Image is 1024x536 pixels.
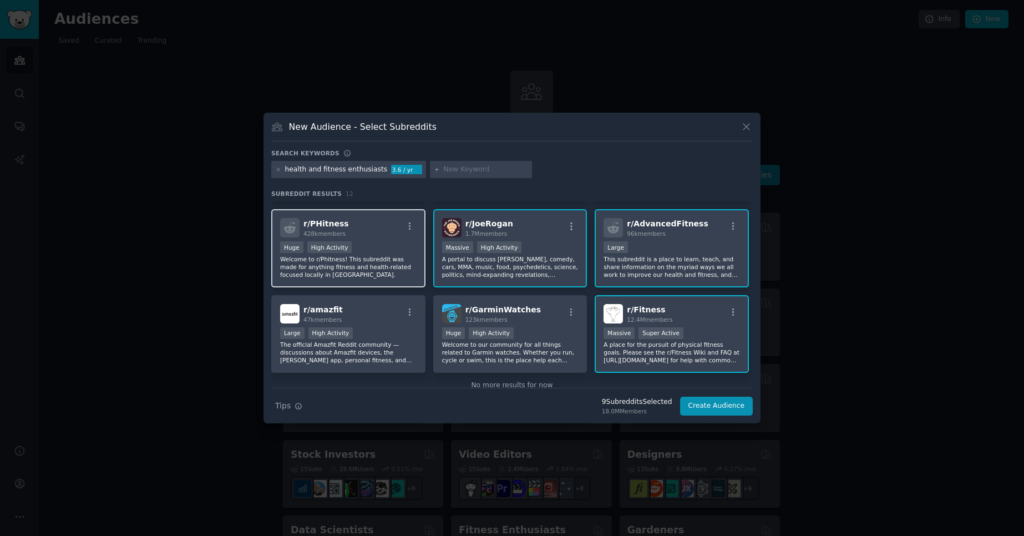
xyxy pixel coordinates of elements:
[285,165,388,175] div: health and fitness enthusiasts
[442,241,473,253] div: Massive
[604,341,740,364] p: A place for the pursuit of physical fitness goals. Please see the r/Fitness Wiki and FAQ at [URL]...
[444,165,528,175] input: New Keyword
[303,316,342,323] span: 47k members
[604,327,635,339] div: Massive
[627,316,672,323] span: 12.4M members
[465,316,508,323] span: 123k members
[289,121,437,133] h3: New Audience - Select Subreddits
[627,230,665,237] span: 96k members
[442,341,579,364] p: Welcome to our community for all things related to Garmin watches. Whether you run, cycle or swim...
[303,305,343,314] span: r/ amazfit
[602,397,672,407] div: 9 Subreddit s Selected
[442,218,462,237] img: JoeRogan
[442,255,579,279] p: A portal to discuss [PERSON_NAME], comedy, cars, MMA, music, food, psychedelics, science, politic...
[604,241,628,253] div: Large
[442,327,465,339] div: Huge
[465,230,508,237] span: 1.7M members
[627,305,665,314] span: r/ Fitness
[469,327,514,339] div: High Activity
[604,255,740,279] p: This subreddit is a place to learn, teach, and share information on the myriad ways we all work t...
[303,219,349,228] span: r/ PHitness
[477,241,522,253] div: High Activity
[604,304,623,323] img: Fitness
[280,341,417,364] p: The official Amazfit Reddit community — discussions about Amazfit devices, the [PERSON_NAME] app,...
[280,304,300,323] img: amazfit
[465,305,541,314] span: r/ GarminWatches
[280,241,303,253] div: Huge
[275,400,291,412] span: Tips
[680,397,753,416] button: Create Audience
[391,165,422,175] div: 3.6 / yr
[442,304,462,323] img: GarminWatches
[271,190,342,198] span: Subreddit Results
[271,396,306,416] button: Tips
[271,149,339,157] h3: Search keywords
[465,219,513,228] span: r/ JoeRogan
[602,407,672,415] div: 18.0M Members
[308,327,353,339] div: High Activity
[280,327,305,339] div: Large
[346,190,353,197] span: 12
[638,327,683,339] div: Super Active
[307,241,352,253] div: High Activity
[627,219,708,228] span: r/ AdvancedFitness
[303,230,346,237] span: 428k members
[271,381,753,391] div: No more results for now
[280,255,417,279] p: Welcome to r/Phitness! This subreddit was made for anything fitness and health-related focused lo...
